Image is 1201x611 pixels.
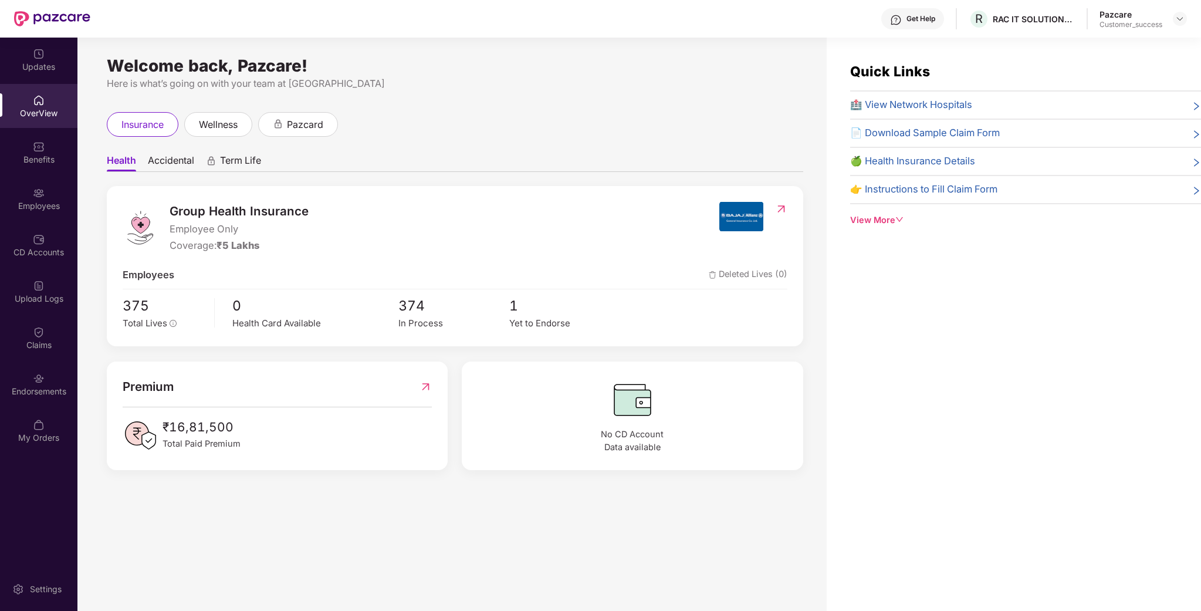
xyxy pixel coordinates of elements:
[287,117,323,132] span: pazcard
[107,154,136,171] span: Health
[509,316,620,330] div: Yet to Endorse
[850,63,930,80] span: Quick Links
[220,154,261,171] span: Term Life
[123,418,158,453] img: PaidPremiumIcon
[850,182,997,197] span: 👉 Instructions to Fill Claim Form
[33,234,45,245] img: svg+xml;base64,PHN2ZyBpZD0iQ0RfQWNjb3VudHMiIGRhdGEtbmFtZT0iQ0QgQWNjb3VudHMiIHhtbG5zPSJodHRwOi8vd3...
[26,583,65,595] div: Settings
[1192,156,1201,169] span: right
[1099,20,1162,29] div: Customer_success
[232,295,398,316] span: 0
[170,238,309,254] div: Coverage:
[14,11,90,26] img: New Pazcare Logo
[890,14,902,26] img: svg+xml;base64,PHN2ZyBpZD0iSGVscC0zMngzMiIgeG1sbnM9Imh0dHA6Ly93d3cudzMub3JnLzIwMDAvc3ZnIiB3aWR0aD...
[33,141,45,153] img: svg+xml;base64,PHN2ZyBpZD0iQmVuZWZpdHMiIHhtbG5zPSJodHRwOi8vd3d3LnczLm9yZy8yMDAwL3N2ZyIgd2lkdGg9Ij...
[850,126,1000,141] span: 📄 Download Sample Claim Form
[850,154,975,169] span: 🍏 Health Insurance Details
[993,13,1075,25] div: RAC IT SOLUTIONS PRIVATE LIMITED
[12,583,24,595] img: svg+xml;base64,PHN2ZyBpZD0iU2V0dGluZy0yMHgyMCIgeG1sbnM9Imh0dHA6Ly93d3cudzMub3JnLzIwMDAvc3ZnIiB3aW...
[775,203,787,215] img: RedirectIcon
[33,187,45,199] img: svg+xml;base64,PHN2ZyBpZD0iRW1wbG95ZWVzIiB4bWxucz0iaHR0cDovL3d3dy53My5vcmcvMjAwMC9zdmciIHdpZHRoPS...
[1192,128,1201,141] span: right
[123,377,174,396] span: Premium
[850,214,1201,227] div: View More
[216,239,259,251] span: ₹5 Lakhs
[509,295,620,316] span: 1
[33,280,45,292] img: svg+xml;base64,PHN2ZyBpZD0iVXBsb2FkX0xvZ3MiIGRhdGEtbmFtZT0iVXBsb2FkIExvZ3MiIHhtbG5zPSJodHRwOi8vd3...
[123,210,158,245] img: logo
[895,215,904,224] span: down
[121,117,164,132] span: insurance
[1192,184,1201,197] span: right
[719,202,763,231] img: insurerIcon
[33,373,45,384] img: svg+xml;base64,PHN2ZyBpZD0iRW5kb3JzZW1lbnRzIiB4bWxucz0iaHR0cDovL3d3dy53My5vcmcvMjAwMC9zdmciIHdpZH...
[123,295,206,316] span: 375
[163,437,241,451] span: Total Paid Premium
[33,94,45,106] img: svg+xml;base64,PHN2ZyBpZD0iSG9tZSIgeG1sbnM9Imh0dHA6Ly93d3cudzMub3JnLzIwMDAvc3ZnIiB3aWR0aD0iMjAiIG...
[906,14,935,23] div: Get Help
[850,97,972,113] span: 🏥 View Network Hospitals
[33,419,45,431] img: svg+xml;base64,PHN2ZyBpZD0iTXlfT3JkZXJzIiBkYXRhLW5hbWU9Ik15IE9yZGVycyIgeG1sbnM9Imh0dHA6Ly93d3cudz...
[478,428,787,455] span: No CD Account Data available
[107,76,803,91] div: Here is what’s going on with your team at [GEOGRAPHIC_DATA]
[123,268,174,283] span: Employees
[398,316,509,330] div: In Process
[478,377,787,422] img: CDBalanceIcon
[33,48,45,60] img: svg+xml;base64,PHN2ZyBpZD0iVXBkYXRlZCIgeG1sbnM9Imh0dHA6Ly93d3cudzMub3JnLzIwMDAvc3ZnIiB3aWR0aD0iMj...
[206,156,216,166] div: animation
[1192,100,1201,113] span: right
[273,119,283,129] div: animation
[975,12,983,26] span: R
[709,271,716,279] img: deleteIcon
[419,377,432,396] img: RedirectIcon
[398,295,509,316] span: 374
[170,202,309,221] span: Group Health Insurance
[1175,14,1185,23] img: svg+xml;base64,PHN2ZyBpZD0iRHJvcGRvd24tMzJ4MzIiIHhtbG5zPSJodHRwOi8vd3d3LnczLm9yZy8yMDAwL3N2ZyIgd2...
[709,268,787,283] span: Deleted Lives (0)
[1099,9,1162,20] div: Pazcare
[107,61,803,70] div: Welcome back, Pazcare!
[170,320,177,327] span: info-circle
[148,154,194,171] span: Accidental
[33,326,45,338] img: svg+xml;base64,PHN2ZyBpZD0iQ2xhaW0iIHhtbG5zPSJodHRwOi8vd3d3LnczLm9yZy8yMDAwL3N2ZyIgd2lkdGg9IjIwIi...
[123,318,167,329] span: Total Lives
[232,316,398,330] div: Health Card Available
[170,222,309,237] span: Employee Only
[199,117,238,132] span: wellness
[163,418,241,437] span: ₹16,81,500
